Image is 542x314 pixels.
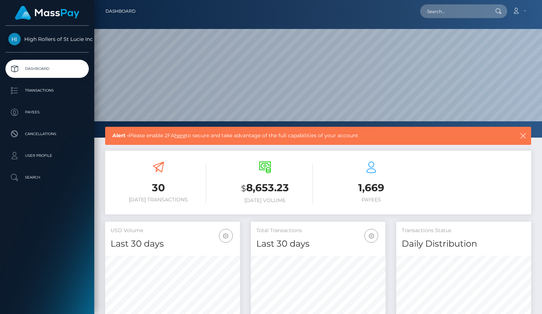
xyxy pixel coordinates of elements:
[5,36,89,42] span: High Rollers of St Lucie Inc
[256,238,380,250] h4: Last 30 days
[5,147,89,165] a: User Profile
[420,4,488,18] input: Search...
[324,197,419,203] h6: Payees
[5,60,89,78] a: Dashboard
[8,150,86,161] p: User Profile
[105,4,136,19] a: Dashboard
[217,197,313,204] h6: [DATE] Volume
[5,168,89,187] a: Search
[5,81,89,100] a: Transactions
[111,181,206,195] h3: 30
[5,103,89,121] a: Payees
[174,132,186,139] a: here
[8,33,21,45] img: High Rollers of St Lucie Inc
[8,85,86,96] p: Transactions
[5,125,89,143] a: Cancellations
[112,132,479,139] span: Please enable 2FA to secure and take advantage of the full capabilities of your account
[217,181,313,196] h3: 8,653.23
[256,227,380,234] h5: Total Transactions
[402,238,526,250] h4: Daily Distribution
[15,6,79,20] img: MassPay Logo
[8,129,86,139] p: Cancellations
[111,197,206,203] h6: [DATE] Transactions
[324,181,419,195] h3: 1,669
[112,132,129,139] b: Alert -
[8,172,86,183] p: Search
[8,107,86,118] p: Payees
[241,183,246,193] small: $
[402,227,526,234] h5: Transactions Status
[8,63,86,74] p: Dashboard
[111,227,235,234] h5: USD Volume
[111,238,235,250] h4: Last 30 days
